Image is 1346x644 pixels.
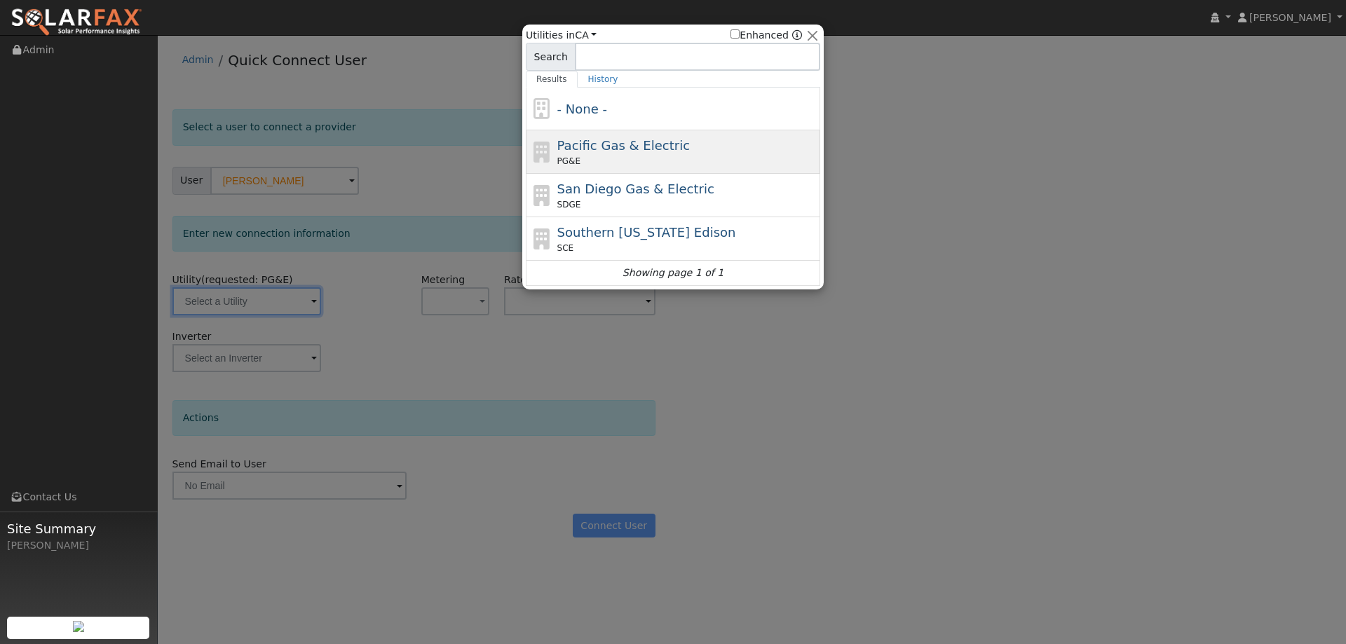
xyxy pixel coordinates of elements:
[11,8,142,37] img: SolarFax
[730,28,802,43] span: Show enhanced providers
[7,519,150,538] span: Site Summary
[575,29,597,41] a: CA
[526,43,576,71] span: Search
[623,266,723,280] i: Showing page 1 of 1
[526,71,578,88] a: Results
[557,181,714,196] span: San Diego Gas & Electric
[792,29,802,41] a: Enhanced Providers
[578,71,629,88] a: History
[557,242,574,254] span: SCE
[557,155,580,167] span: PG&E
[557,198,581,211] span: SDGE
[557,102,607,116] span: - None -
[1249,12,1331,23] span: [PERSON_NAME]
[73,621,84,632] img: retrieve
[557,225,736,240] span: Southern [US_STATE] Edison
[730,29,740,39] input: Enhanced
[730,28,789,43] label: Enhanced
[557,138,690,153] span: Pacific Gas & Electric
[526,28,597,43] span: Utilities in
[7,538,150,553] div: [PERSON_NAME]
